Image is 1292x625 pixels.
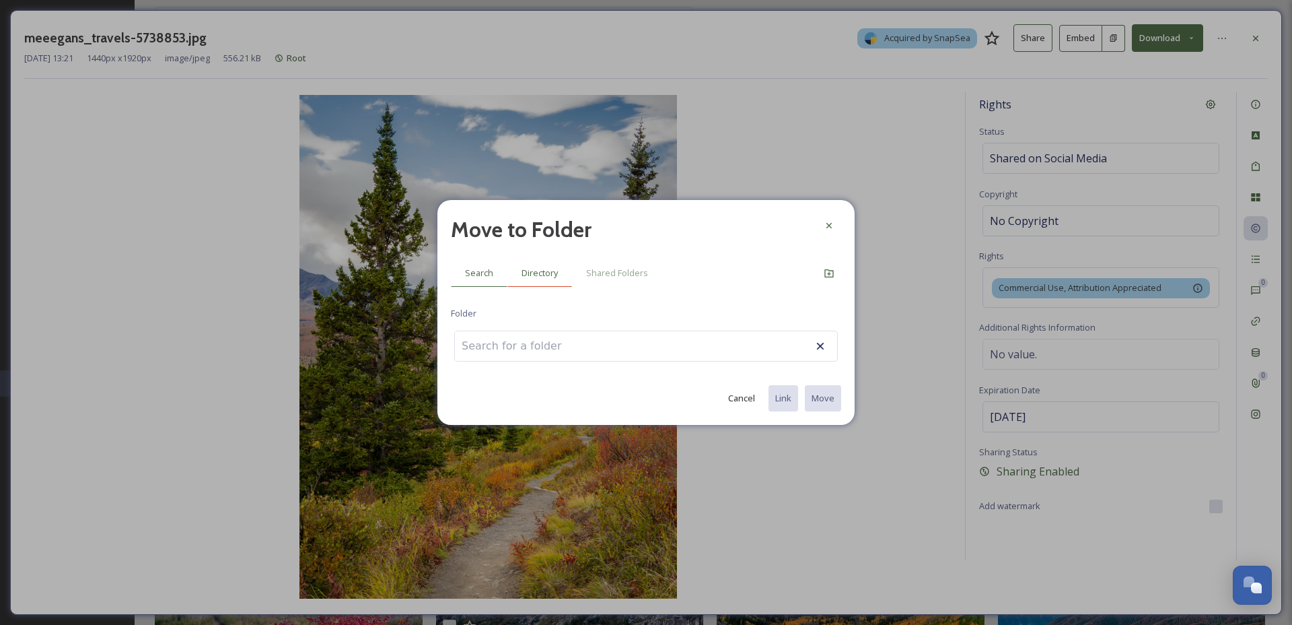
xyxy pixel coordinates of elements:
[451,307,476,320] span: Folder
[768,385,798,412] button: Link
[805,385,841,412] button: Move
[451,213,591,246] h2: Move to Folder
[721,385,762,412] button: Cancel
[522,267,558,279] span: Directory
[1233,566,1272,605] button: Open Chat
[586,267,648,279] span: Shared Folders
[455,331,603,361] input: Search for a folder
[465,267,493,279] span: Search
